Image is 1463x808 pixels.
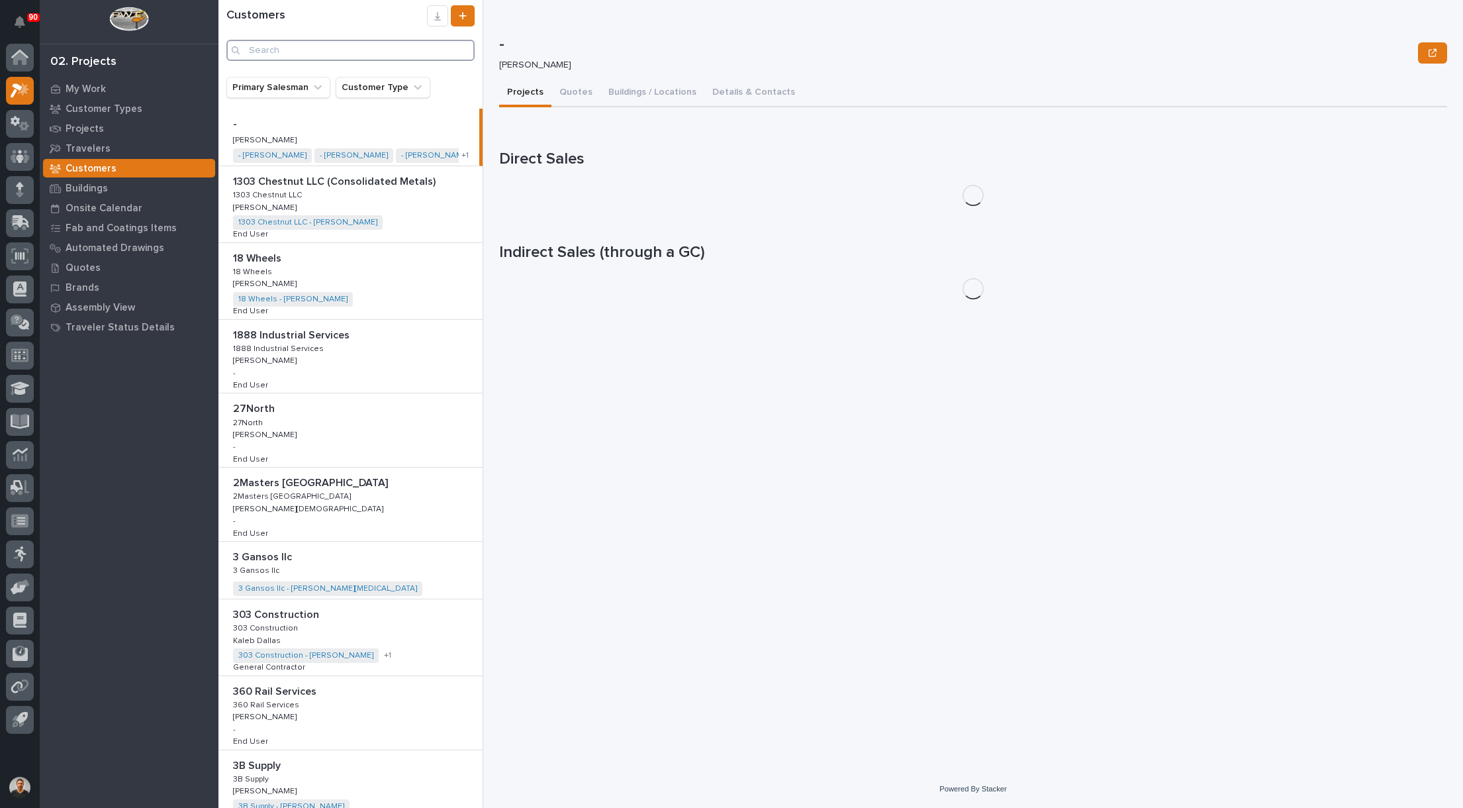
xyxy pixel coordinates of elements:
a: 3 Gansos llc3 Gansos llc 3 Gansos llc3 Gansos llc 3 Gansos llc - [PERSON_NAME][MEDICAL_DATA] [218,542,483,599]
p: - [233,115,240,130]
a: Buildings [40,178,218,198]
a: Onsite Calendar [40,198,218,218]
p: End User [233,304,271,316]
a: Traveler Status Details [40,317,218,337]
a: 2Masters [GEOGRAPHIC_DATA]2Masters [GEOGRAPHIC_DATA] 2Masters [GEOGRAPHIC_DATA]2Masters [GEOGRAPH... [218,468,483,542]
button: Notifications [6,8,34,36]
p: 303 Construction [233,621,301,633]
a: 360 Rail Services360 Rail Services 360 Rail Services360 Rail Services [PERSON_NAME][PERSON_NAME] ... [218,676,483,750]
p: Fab and Coatings Items [66,223,177,234]
button: Quotes [551,79,600,107]
p: 303 Construction [233,606,322,621]
a: Travelers [40,138,218,158]
button: Primary Salesman [226,77,330,98]
p: 360 Rail Services [233,698,302,710]
p: 27North [233,400,277,415]
a: Powered By Stacker [939,785,1006,793]
p: Customers [66,163,117,175]
p: 1303 Chestnut LLC [233,188,305,200]
button: users-avatar [6,774,34,801]
p: [PERSON_NAME] [233,277,299,289]
p: 1888 Industrial Services [233,327,352,342]
p: - [233,517,236,526]
div: Notifications90 [17,16,34,37]
a: My Work [40,79,218,99]
span: + 1 [461,152,469,160]
p: Brands [66,282,99,294]
a: 303 Construction - [PERSON_NAME] [238,651,373,660]
a: 18 Wheels18 Wheels 18 Wheels18 Wheels [PERSON_NAME][PERSON_NAME] 18 Wheels - [PERSON_NAME] End Us... [218,243,483,320]
p: Travelers [66,143,111,155]
button: Details & Contacts [704,79,803,107]
h1: Direct Sales [499,150,1447,169]
a: Customer Types [40,99,218,119]
p: Onsite Calendar [66,203,142,215]
p: General Contractor [233,660,308,672]
p: [PERSON_NAME] [233,710,299,722]
input: Search [226,40,475,61]
a: 27North27North 27North27North [PERSON_NAME][PERSON_NAME] -End UserEnd User [218,393,483,468]
a: - [PERSON_NAME] [320,151,388,160]
p: Kaleb Dallas [233,634,283,646]
p: [PERSON_NAME] [233,133,299,145]
p: My Work [66,83,106,95]
img: Workspace Logo [109,7,148,31]
p: 360 Rail Services [233,683,319,698]
a: 1888 Industrial Services1888 Industrial Services 1888 Industrial Services1888 Industrial Services... [218,320,483,394]
button: Buildings / Locations [600,79,704,107]
p: 1303 Chestnut LLC (Consolidated Metals) [233,173,438,188]
p: End User [233,452,271,464]
p: - [499,35,1413,54]
p: [PERSON_NAME] [233,201,299,213]
a: Assembly View [40,297,218,317]
a: 3 Gansos llc - [PERSON_NAME][MEDICAL_DATA] [238,584,417,593]
a: Automated Drawings [40,238,218,258]
p: - [233,725,236,734]
p: [PERSON_NAME] [233,428,299,440]
a: -- [PERSON_NAME][PERSON_NAME] - [PERSON_NAME] - [PERSON_NAME] - [PERSON_NAME] +1 [218,109,483,166]
h1: Customers [226,9,427,23]
p: - [233,442,236,452]
button: Customer Type [336,77,430,98]
p: [PERSON_NAME] [233,354,299,366]
a: Projects [40,119,218,138]
p: Projects [66,123,104,135]
p: 3B Supply [233,757,283,772]
p: [PERSON_NAME] [233,784,299,796]
p: 1888 Industrial Services [233,342,326,354]
p: 3 Gansos llc [233,564,282,576]
a: 18 Wheels - [PERSON_NAME] [238,295,348,304]
p: 90 [29,13,38,22]
a: - [PERSON_NAME] [401,151,469,160]
p: Traveler Status Details [66,322,175,334]
p: 27North [233,416,265,428]
p: Automated Drawings [66,242,164,254]
p: 3B Supply [233,772,271,784]
a: Quotes [40,258,218,278]
p: 18 Wheels [233,265,275,277]
p: End User [233,527,271,538]
a: 1303 Chestnut LLC - [PERSON_NAME] [238,218,377,227]
span: + 1 [384,652,391,660]
p: End User [233,378,271,390]
p: Customer Types [66,103,142,115]
a: Brands [40,278,218,297]
p: Assembly View [66,302,135,314]
p: End User [233,227,271,239]
a: Customers [40,158,218,178]
a: Fab and Coatings Items [40,218,218,238]
a: - [PERSON_NAME] [238,151,307,160]
p: [PERSON_NAME] [499,60,1407,71]
div: 02. Projects [50,55,117,70]
p: 2Masters [GEOGRAPHIC_DATA] [233,489,354,501]
a: 1303 Chestnut LLC (Consolidated Metals)1303 Chestnut LLC (Consolidated Metals) 1303 Chestnut LLC1... [218,166,483,243]
p: End User [233,734,271,746]
a: 303 Construction303 Construction 303 Construction303 Construction Kaleb DallasKaleb Dallas 303 Co... [218,599,483,676]
button: Projects [499,79,551,107]
p: 2Masters [GEOGRAPHIC_DATA] [233,474,391,489]
p: [PERSON_NAME][DEMOGRAPHIC_DATA] [233,502,386,514]
p: Quotes [66,262,101,274]
p: Buildings [66,183,108,195]
p: 3 Gansos llc [233,548,295,564]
